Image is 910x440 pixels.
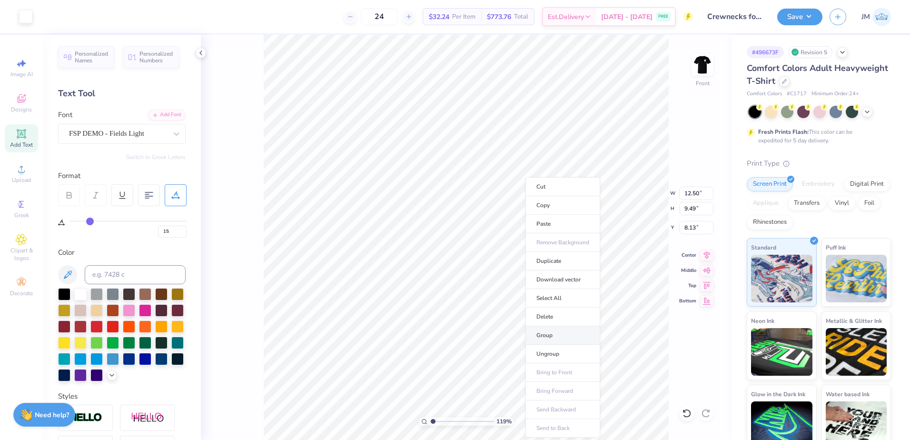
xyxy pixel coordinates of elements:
[826,316,882,326] span: Metallic & Glitter Ink
[58,87,186,100] div: Text Tool
[148,110,186,120] div: Add Font
[58,247,186,258] div: Color
[826,255,887,302] img: Puff Ink
[525,289,600,308] li: Select All
[5,247,38,262] span: Clipart & logos
[747,46,784,58] div: # 496673F
[747,177,793,191] div: Screen Print
[525,177,600,196] li: Cut
[548,12,584,22] span: Est. Delivery
[525,308,600,326] li: Delete
[861,8,891,26] a: JM
[131,412,164,424] img: Shadow
[829,196,855,210] div: Vinyl
[679,252,696,259] span: Center
[872,8,891,26] img: Joshua Malaki
[525,252,600,270] li: Duplicate
[751,328,812,376] img: Neon Ink
[777,9,822,25] button: Save
[758,128,809,136] strong: Fresh Prints Flash:
[826,328,887,376] img: Metallic & Glitter Ink
[85,265,186,284] input: e.g. 7428 c
[35,410,69,420] strong: Need help?
[10,70,33,78] span: Image AI
[429,12,449,22] span: $32.24
[747,158,891,169] div: Print Type
[69,412,102,423] img: Stroke
[696,79,710,88] div: Front
[751,242,776,252] span: Standard
[789,46,832,58] div: Revision 5
[10,141,33,149] span: Add Text
[747,90,782,98] span: Comfort Colors
[747,62,888,87] span: Comfort Colors Adult Heavyweight T-Shirt
[844,177,890,191] div: Digital Print
[758,128,875,145] div: This color can be expedited for 5 day delivery.
[747,196,785,210] div: Applique
[751,255,812,302] img: Standard
[514,12,528,22] span: Total
[525,326,600,345] li: Group
[679,267,696,274] span: Middle
[751,316,774,326] span: Neon Ink
[658,13,668,20] span: FREE
[58,170,187,181] div: Format
[12,176,31,184] span: Upload
[751,389,805,399] span: Glow in the Dark Ink
[361,8,398,25] input: – –
[139,50,173,64] span: Personalized Numbers
[788,196,826,210] div: Transfers
[496,417,512,426] span: 119 %
[601,12,653,22] span: [DATE] - [DATE]
[58,391,186,402] div: Styles
[11,106,32,113] span: Designs
[679,282,696,289] span: Top
[858,196,880,210] div: Foil
[525,196,600,215] li: Copy
[126,153,186,161] button: Switch to Greek Letters
[679,298,696,304] span: Bottom
[525,215,600,233] li: Paste
[747,215,793,230] div: Rhinestones
[796,177,841,191] div: Embroidery
[826,389,870,399] span: Water based Ink
[700,7,770,26] input: Untitled Design
[861,11,870,22] span: JM
[525,345,600,363] li: Ungroup
[58,110,72,120] label: Font
[693,55,712,74] img: Front
[525,270,600,289] li: Download vector
[826,242,846,252] span: Puff Ink
[75,50,109,64] span: Personalized Names
[811,90,859,98] span: Minimum Order: 24 +
[14,211,29,219] span: Greek
[787,90,807,98] span: # C1717
[487,12,511,22] span: $773.76
[452,12,475,22] span: Per Item
[10,290,33,297] span: Decorate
